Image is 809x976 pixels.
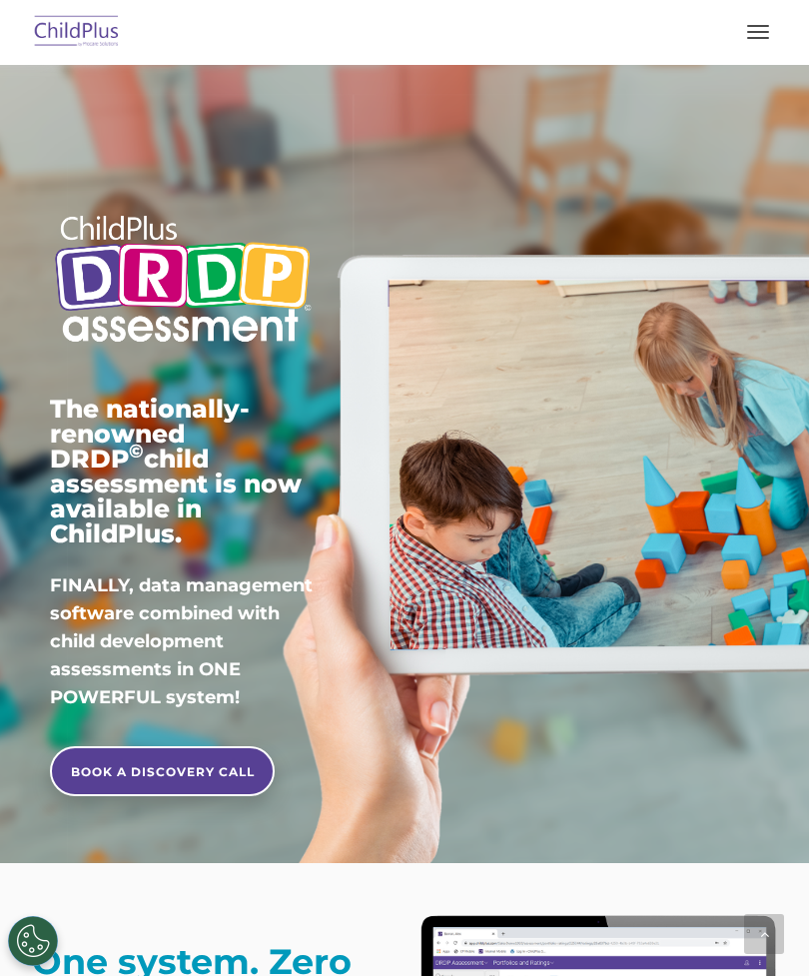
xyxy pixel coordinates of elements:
[50,200,316,362] img: Copyright - DRDP Logo Light
[129,440,144,463] sup: ©
[50,746,275,796] a: BOOK A DISCOVERY CALL
[8,916,58,966] button: Cookies Settings
[50,394,302,548] span: The nationally-renowned DRDP child assessment is now available in ChildPlus.
[30,9,124,56] img: ChildPlus by Procare Solutions
[50,574,313,708] span: FINALLY, data management software combined with child development assessments in ONE POWERFUL sys...
[709,880,809,976] iframe: Chat Widget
